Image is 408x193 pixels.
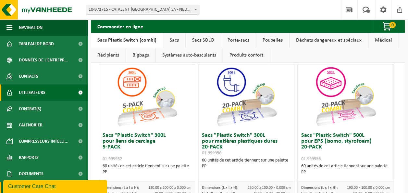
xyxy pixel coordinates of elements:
[103,186,139,190] span: Dimensions (L x l x H):
[19,149,39,166] span: Rapports
[301,133,390,162] h3: Sacs "Plastic Switch" 500L pour EPS (isomo, styrofoam) 20-PACK
[103,157,122,161] span: 01-999952
[19,166,43,182] span: Documents
[19,133,68,149] span: Compresseurs intelli...
[202,163,291,169] div: PP
[19,68,38,84] span: Contacts
[19,19,43,36] span: Navigation
[214,64,279,129] img: 01-999950
[202,151,221,156] span: 01-999950
[19,117,43,133] span: Calendrier
[115,64,179,129] img: 01-999952
[103,169,192,175] div: PP
[103,163,192,175] div: 60 unités de cet article tiennent sur une palette
[301,163,390,175] div: 60 unités de cet article tiennent sur une palette
[256,33,289,48] a: Poubelles
[372,20,404,33] button: 0
[91,33,163,48] a: Sacs Plastic Switch (combi)
[223,48,270,63] a: Produits confort
[163,33,185,48] a: Sacs
[347,186,390,190] span: 190.00 x 100.00 x 0.000 cm
[19,36,54,52] span: Tableau de bord
[86,5,199,15] span: 10-972715 - CATALENT BELGIUM SA - NEDER-OVER-HEEMBEEK
[389,22,396,28] span: 0
[3,179,108,193] iframe: chat widget
[19,84,45,101] span: Utilisateurs
[148,186,192,190] span: 130.00 x 100.00 x 0.000 cm
[19,52,68,68] span: Données de l'entrepr...
[19,101,41,117] span: Contrat(s)
[313,64,378,129] img: 01-999956
[248,186,291,190] span: 130.00 x 100.00 x 0.000 cm
[202,133,291,156] h3: Sacs "Plastic Switch" 300L pour matières plastiques dures 20-PACK
[126,48,155,63] a: Bigbags
[301,169,390,175] div: PP
[91,20,150,32] h2: Commander en ligne
[186,33,221,48] a: Sacs SOLO
[368,33,399,48] a: Médical
[301,157,320,161] span: 01-999956
[290,33,368,48] a: Déchets dangereux et spéciaux
[202,158,291,169] div: 60 unités de cet article tiennent sur une palette
[91,48,126,63] a: Récipients
[202,186,238,190] span: Dimensions (L x l x H):
[86,5,199,14] span: 10-972715 - CATALENT BELGIUM SA - NEDER-OVER-HEEMBEEK
[301,186,337,190] span: Dimensions (L x l x H):
[156,48,223,63] a: Systèmes auto-basculants
[103,133,192,162] h3: Sacs "Plastic Switch" 300L pour liens de cerclage 5-PACK
[221,33,256,48] a: Porte-sacs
